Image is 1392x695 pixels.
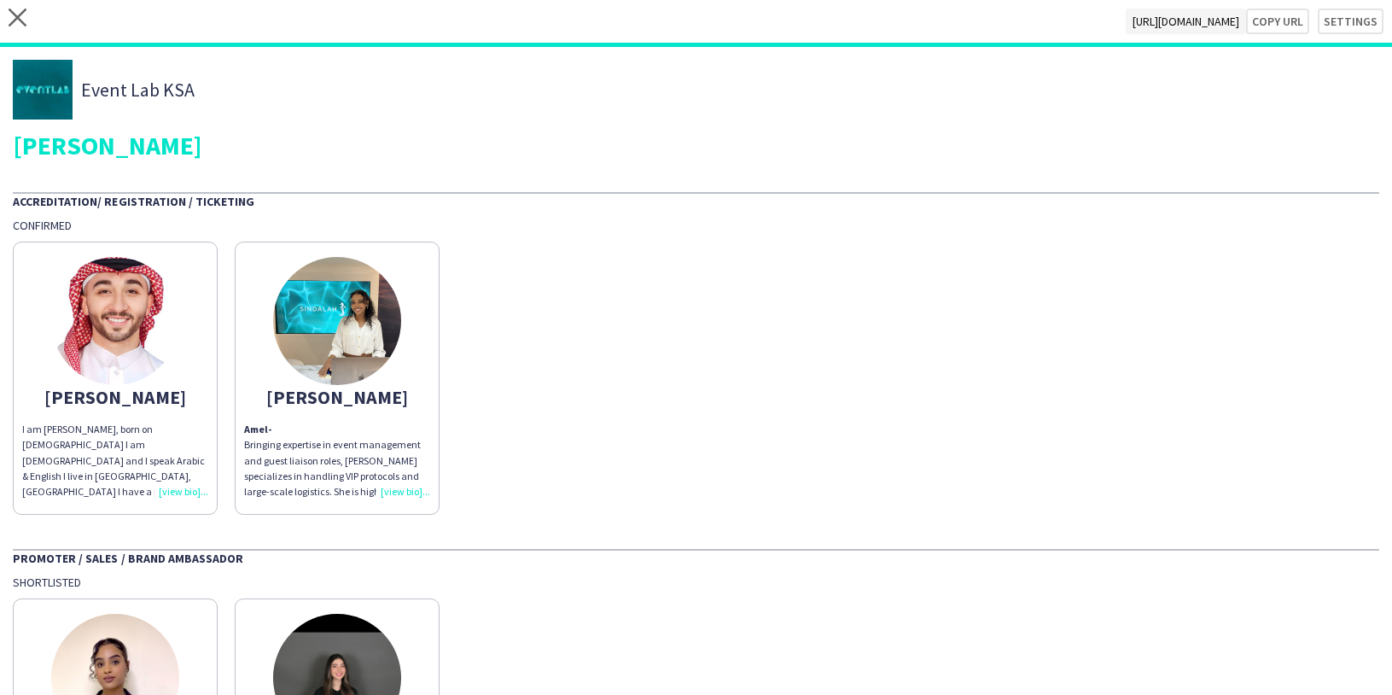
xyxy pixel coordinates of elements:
div: [PERSON_NAME] [244,389,430,405]
div: Shortlisted [13,575,1379,590]
div: I am [PERSON_NAME], born on [DEMOGRAPHIC_DATA] I am [DEMOGRAPHIC_DATA] and I speak Arabic & Engli... [22,422,208,499]
img: thumb-5b14427c-0b61-4e8b-a20e-ed229b801f6c.jpg [13,60,73,120]
span: - [268,423,271,435]
div: [PERSON_NAME] [22,389,208,405]
button: Settings [1318,9,1383,34]
div: Confirmed [13,218,1379,233]
img: thumb-763d2942-bdc8-4b9f-9fdb-c2bed385c36a.jpg [273,257,401,385]
div: [PERSON_NAME] [13,132,1379,158]
span: Event Lab KSA [81,82,195,97]
b: Amel [244,423,271,435]
img: thumb-64cbe0a0b0937.jpeg [51,257,179,385]
div: Promoter / Sales / Brand Ambassador [13,549,1379,566]
span: [URL][DOMAIN_NAME] [1126,9,1246,34]
p: Bringing expertise in event management and guest liaison roles, [PERSON_NAME] specializes in hand... [244,422,430,499]
div: Accreditation/ Registration / Ticketing [13,192,1379,209]
button: Copy url [1246,9,1309,34]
